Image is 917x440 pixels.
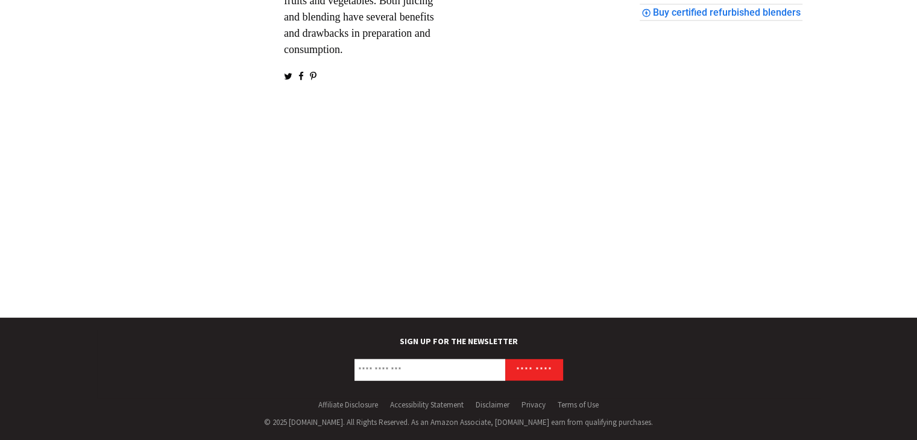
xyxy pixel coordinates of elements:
[653,6,804,17] span: Buy certified refurbished blenders
[97,336,821,353] label: SIGN UP FOR THE NEWSLETTER
[318,399,378,409] a: Affiliate Disclosure
[522,399,546,409] a: Privacy
[558,399,599,409] a: Terms of Use
[640,3,802,20] div: Buy certified refurbished blenders
[476,399,509,409] a: Disclaimer
[97,416,821,429] div: © 2025 [DOMAIN_NAME]. All Rights Reserved. As an Amazon Associate, [DOMAIN_NAME] earn from qualif...
[97,143,821,312] iframe: Advertisement
[390,399,464,409] a: Accessibility Statement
